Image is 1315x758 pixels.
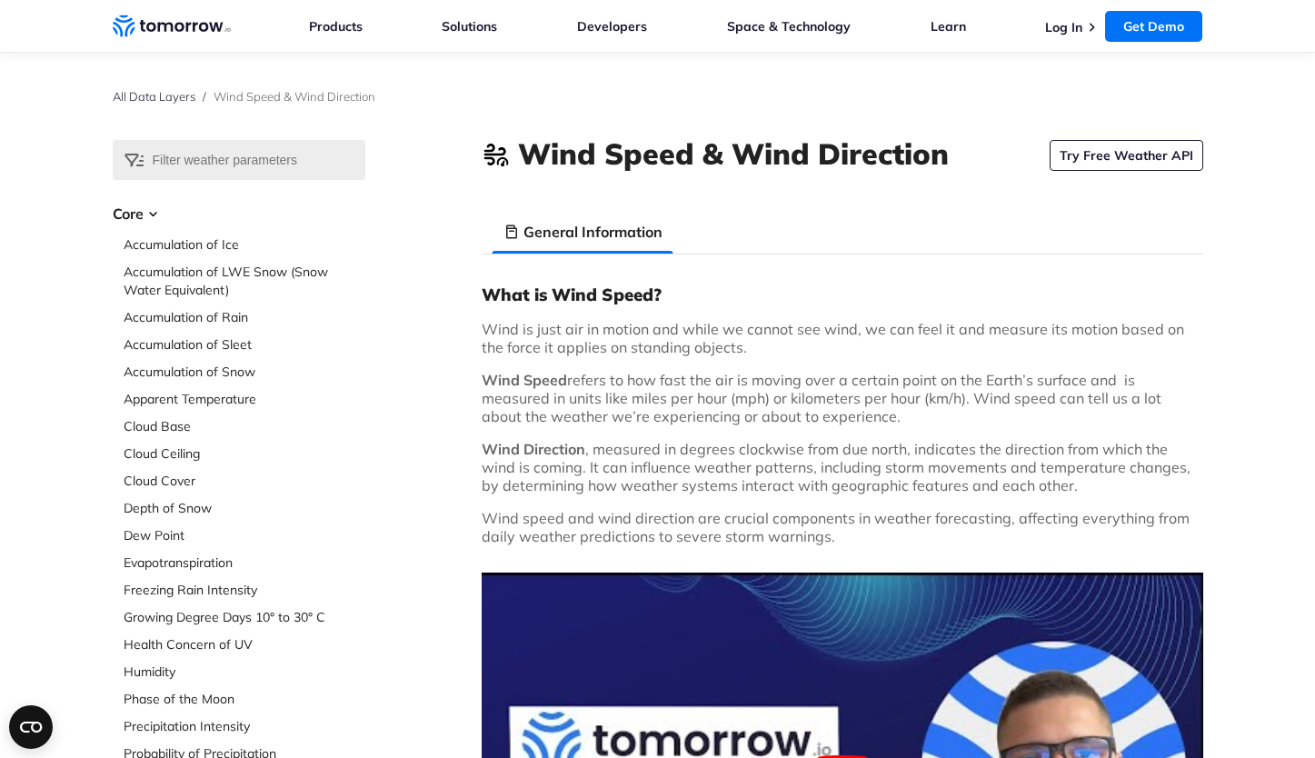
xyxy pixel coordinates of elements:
[124,526,365,544] a: Dew Point
[124,335,365,354] a: Accumulation of Sleet
[124,554,365,572] a: Evapotranspiration
[442,18,497,35] a: Solutions
[124,308,365,326] a: Accumulation of Rain
[124,717,365,735] a: Precipitation Intensity
[309,18,363,35] a: Products
[1105,11,1202,42] a: Get Demo
[124,263,365,299] a: Accumulation of LWE Snow (Snow Water Equivalent)
[482,320,1203,356] p: Wind is just air in motion and while we cannot see wind, we can feel it and measure its motion ba...
[1045,19,1082,35] a: Log In
[124,608,365,626] a: Growing Degree Days 10° to 30° C
[124,444,365,463] a: Cloud Ceiling
[124,417,365,435] a: Cloud Base
[482,440,585,458] strong: Wind Direction
[124,472,365,490] a: Cloud Cover
[493,210,673,254] li: General Information
[518,134,949,174] h1: Wind Speed & Wind Direction
[482,371,1203,425] p: refers to how fast the air is moving over a certain point on the Earth’s surface and is measured ...
[124,663,365,681] a: Humidity
[482,284,1203,305] h3: What is Wind Speed?
[113,203,365,224] h3: Core
[124,499,365,517] a: Depth of Snow
[124,635,365,653] a: Health Concern of UV
[482,440,1203,494] p: , measured in degrees clockwise from due north, indicates the direction from which the wind is co...
[1050,140,1203,171] a: Try Free Weather API
[124,690,365,708] a: Phase of the Moon
[482,371,567,389] strong: Wind Speed
[482,509,1203,545] p: Wind speed and wind direction are crucial components in weather forecasting, affecting everything...
[727,18,851,35] a: Space & Technology
[113,140,365,180] input: Filter weather parameters
[203,89,206,104] span: /
[9,705,53,749] button: Open CMP widget
[124,235,365,254] a: Accumulation of Ice
[523,221,662,243] h3: General Information
[214,89,375,104] span: Wind Speed & Wind Direction
[124,581,365,599] a: Freezing Rain Intensity
[931,18,966,35] a: Learn
[124,390,365,408] a: Apparent Temperature
[113,89,195,104] a: All Data Layers
[113,13,231,40] a: Home link
[124,363,365,381] a: Accumulation of Snow
[577,18,647,35] a: Developers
